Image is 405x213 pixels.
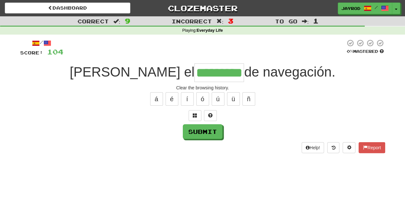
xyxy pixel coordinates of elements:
span: Incorrect [172,18,212,24]
span: Jayrod [341,5,360,11]
button: Round history (alt+y) [327,142,339,153]
span: 104 [47,48,63,56]
button: ñ [242,92,255,106]
button: Single letter hint - you only get 1 per sentence and score half the points! alt+h [204,110,217,121]
button: ó [196,92,209,106]
span: 0 % [347,49,353,54]
div: Mastered [345,49,385,54]
span: / [375,5,378,10]
button: Report [359,142,385,153]
span: de navegación. [244,64,335,79]
a: Clozemaster [140,3,265,14]
a: Dashboard [5,3,130,13]
span: Score: [20,50,43,55]
button: Submit [183,124,223,139]
span: Correct [77,18,109,24]
span: : [302,19,309,24]
button: Help! [302,142,324,153]
span: [PERSON_NAME] el [70,64,195,79]
span: To go [275,18,297,24]
button: é [166,92,178,106]
a: Jayrod / [338,3,392,14]
span: 3 [228,17,233,25]
button: ü [227,92,240,106]
span: : [113,19,120,24]
button: ú [212,92,224,106]
button: í [181,92,194,106]
div: / [20,39,63,47]
div: Clear the browsing history. [20,85,385,91]
button: Switch sentence to multiple choice alt+p [189,110,201,121]
span: 1 [313,17,319,25]
strong: Everyday Life [197,28,223,33]
button: á [150,92,163,106]
span: 9 [125,17,130,25]
span: : [216,19,223,24]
